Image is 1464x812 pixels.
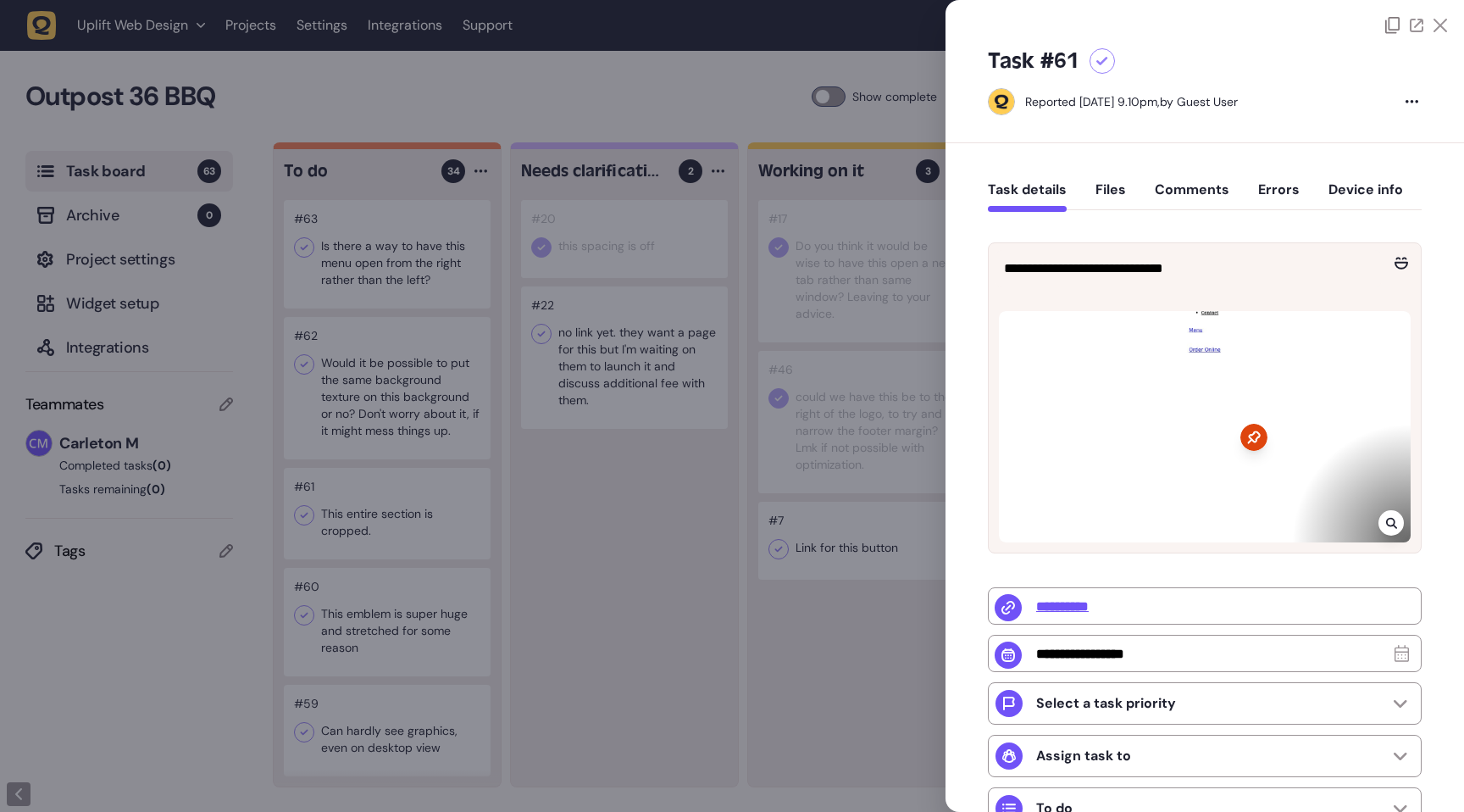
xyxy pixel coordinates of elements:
[1328,181,1403,212] button: Device info
[1036,748,1131,765] p: Assign task to
[1025,94,1160,109] div: Reported [DATE] 9.10pm,
[1025,93,1238,110] div: by Guest User
[1155,181,1229,212] button: Comments
[1036,695,1176,712] p: Select a task priority
[1258,181,1300,212] button: Errors
[989,89,1014,114] img: Guest User
[988,47,1079,75] h5: Task #61
[988,181,1067,212] button: Task details
[1095,181,1126,212] button: Files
